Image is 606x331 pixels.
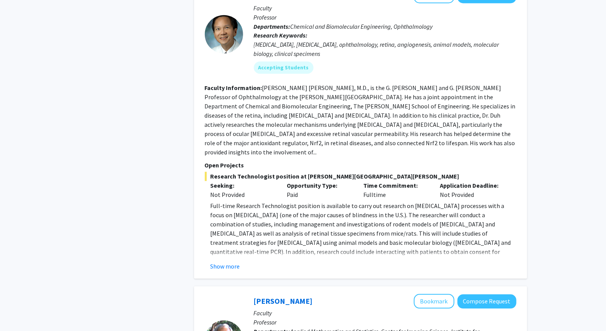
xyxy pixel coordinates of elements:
p: Faculty [254,309,516,318]
p: Open Projects [205,161,516,170]
p: Faculty [254,3,516,13]
p: Application Deadline: [440,181,505,190]
button: Add Donald Geman to Bookmarks [414,294,454,309]
p: Professor [254,13,516,22]
span: Research Technologist position at [PERSON_NAME][GEOGRAPHIC_DATA][PERSON_NAME] [205,172,516,181]
button: Compose Request to Donald Geman [457,295,516,309]
div: Paid [281,181,358,200]
div: Not Provided [434,181,511,200]
iframe: Chat [6,297,33,325]
fg-read-more: [PERSON_NAME] [PERSON_NAME], M.D., is the G. [PERSON_NAME] and G. [PERSON_NAME] Professor of Opht... [205,84,516,156]
span: Chemical and Biomolecular Engineering, Ophthalmology [291,23,433,30]
b: Departments: [254,23,291,30]
p: Time Commitment: [363,181,428,190]
button: Show more [211,262,240,271]
div: Not Provided [211,190,276,200]
b: Faculty Information: [205,84,262,92]
div: Fulltime [358,181,434,200]
a: [PERSON_NAME] [254,297,313,306]
b: Research Keywords: [254,32,308,39]
p: Seeking: [211,181,276,190]
p: Opportunity Type: [287,181,352,190]
p: Full-time Research Technologist position is available to carry out research on [MEDICAL_DATA] pro... [211,202,516,275]
p: Professor [254,318,516,327]
mat-chip: Accepting Students [254,62,314,74]
div: [MEDICAL_DATA], [MEDICAL_DATA], ophthalmology, retina, angiogenesis, animal models, molecular bio... [254,40,516,59]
